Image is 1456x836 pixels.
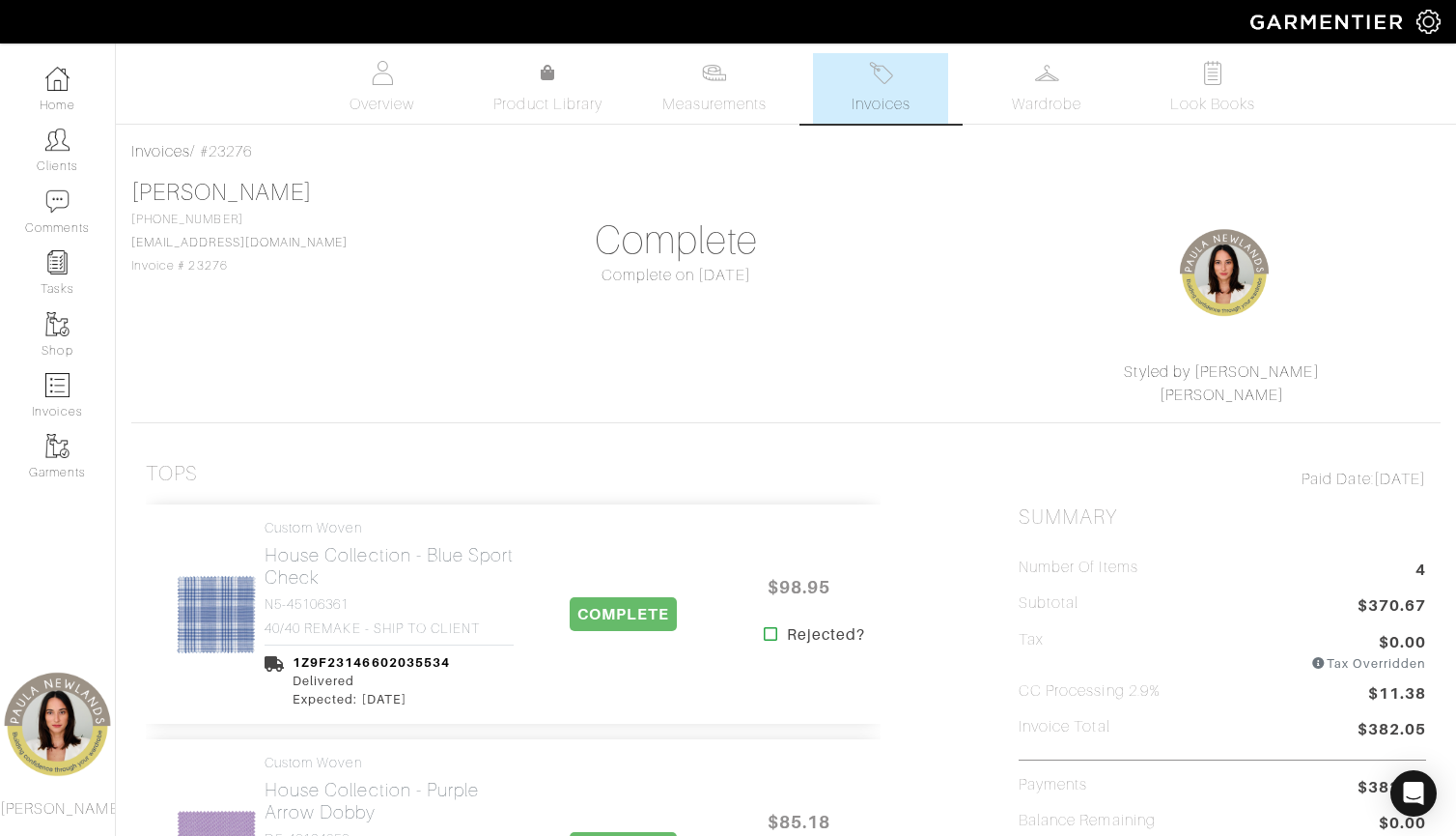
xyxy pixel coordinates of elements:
[1019,631,1044,665] h5: Tax
[787,623,865,647] strong: Rejected?
[1035,61,1059,85] img: wardrobe-487a4870c1b7c33e795ec22d11cfc2ed9d08956e64fb3008fe2437562e282088.svg
[265,596,514,613] h4: N5-45106361
[45,312,70,336] img: garments-icon-b7da505a4dc4fd61783c78ac3ca0ef83fa9d6f193b1c9dc38574b1d14d53ca28.png
[293,655,450,670] a: 1Z9F23146602035534
[1415,559,1426,585] span: 4
[1311,654,1426,673] div: Tax Overridden
[1012,93,1081,116] span: Wardrobe
[1019,559,1138,577] h5: Number of Items
[1160,387,1285,404] a: [PERSON_NAME]
[1176,225,1273,322] img: G5YpQHtSh9DPfYJJnrefozYG.png
[45,250,70,274] img: reminder-icon-8004d30b9f0a5d33ae49ab947aed9ed385cf756f9e5892f1edd6e32f2345188e.png
[1379,631,1426,654] span: $0.00
[1019,682,1161,701] h5: CC Processing 2.9%
[1145,53,1280,124] a: Look Books
[293,690,450,708] div: Expected: [DATE]
[265,755,514,771] h4: Custom Woven
[1358,776,1426,799] span: $382.05
[1170,93,1256,116] span: Look Books
[1302,471,1374,488] span: Paid Date:
[131,143,190,160] a: Invoices
[1019,718,1110,736] h5: Invoice Total
[472,264,880,287] div: Complete on [DATE]
[293,672,450,690] div: Delivered
[146,462,198,486] h3: Tops
[1201,61,1225,85] img: todo-9ac3debb85659649dc8f770b8b6100bb5dab4b48dedcbae339e5042a72dfd3cc.svg
[813,53,948,124] a: Invoices
[176,574,257,655] img: aVHmTtHVybXQzKH5aqn5BBvP
[1368,682,1426,708] span: $11.38
[852,93,910,116] span: Invoices
[741,566,856,608] span: $98.95
[265,620,514,637] h4: 40/40 REMAKE - SHIP TO CLIENT
[1416,10,1441,34] img: gear-icon-white-bd11855cb880d31180b6d7d6211b90ccbf57a29d726f0c71d8c61bd08dd39cc2.png
[350,93,414,116] span: Overview
[45,67,70,91] img: dashboard-icon-dbcd8f5a0b271acd01030246c82b418ddd0df26cd7fceb0bd07c9910d44c42f6.png
[45,373,70,397] img: orders-icon-0abe47150d42831381b5fb84f609e132dff9fe21cb692f30cb5eec754e2cba89.png
[481,62,616,116] a: Product Library
[370,61,394,85] img: basicinfo-40fd8af6dae0f16599ec9e87c0ef1c0a1fdea2edbe929e3d69a839185d80c458.svg
[45,128,70,152] img: clients-icon-6bae9207a08558b7cb47a8932f037763ab4055f8c8b6bfacd5dc20c3e0201464.png
[1124,363,1319,381] a: Styled by [PERSON_NAME]
[45,434,70,458] img: garments-icon-b7da505a4dc4fd61783c78ac3ca0ef83fa9d6f193b1c9dc38574b1d14d53ca28.png
[131,236,348,249] a: [EMAIL_ADDRESS][DOMAIN_NAME]
[265,544,514,589] h2: House Collection - Blue Sport Check
[45,189,70,214] img: comment-icon-a0a6a9ef722e966f86d9cbdc48e553b5cf19dbc54f86b18d962a5391bc8f6eb6.png
[979,53,1114,124] a: Wardrobe
[1019,505,1426,530] h2: Summary
[1390,770,1437,817] div: Open Intercom Messenger
[1358,718,1426,744] span: $382.05
[131,180,312,205] a: [PERSON_NAME]
[472,217,880,264] h1: Complete
[493,93,602,116] span: Product Library
[131,140,1441,163] div: / #23276
[1019,776,1087,794] h5: Payments
[1019,594,1078,613] h5: Subtotal
[647,53,783,124] a: Measurements
[131,213,348,273] span: [PHONE_NUMBER] Invoice # 23276
[1019,812,1156,830] h5: Balance Remaining
[1358,594,1426,620] span: $370.67
[869,61,893,85] img: orders-27d20c2124de7fd6de4e0e44c1d41de31381a507db9b33961299e4e07d508b8c.svg
[570,597,677,631] span: COMPLETE
[702,61,726,85] img: measurements-466bbee1fd09ba9460f595b01e5d73f9e2bff037440d3c8f018324cb6cdf7a4a.svg
[265,520,514,536] h4: Custom Woven
[662,93,768,116] span: Measurements
[265,779,514,823] h2: House Collection - Purple Arrow Dobby
[1241,5,1416,39] img: garmentier-logo-header-white-b43fb05a5012e4ada735d5af1a66efaba907eab6374d6393d1fbf88cb4ef424d.png
[1019,468,1426,491] div: [DATE]
[265,520,514,636] a: Custom Woven House Collection - Blue Sport Check N5-45106361 40/40 REMAKE - SHIP TO CLIENT
[315,53,450,124] a: Overview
